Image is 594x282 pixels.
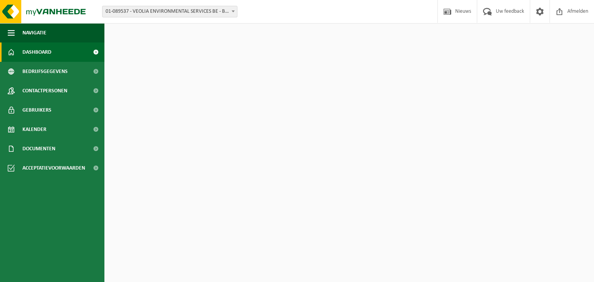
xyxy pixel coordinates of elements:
span: Acceptatievoorwaarden [22,158,85,178]
span: Documenten [22,139,55,158]
span: Dashboard [22,42,51,62]
span: Bedrijfsgegevens [22,62,68,81]
span: Navigatie [22,23,46,42]
span: 01-089537 - VEOLIA ENVIRONMENTAL SERVICES BE - BEERSE [102,6,237,17]
span: Gebruikers [22,100,51,120]
span: Kalender [22,120,46,139]
span: Contactpersonen [22,81,67,100]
